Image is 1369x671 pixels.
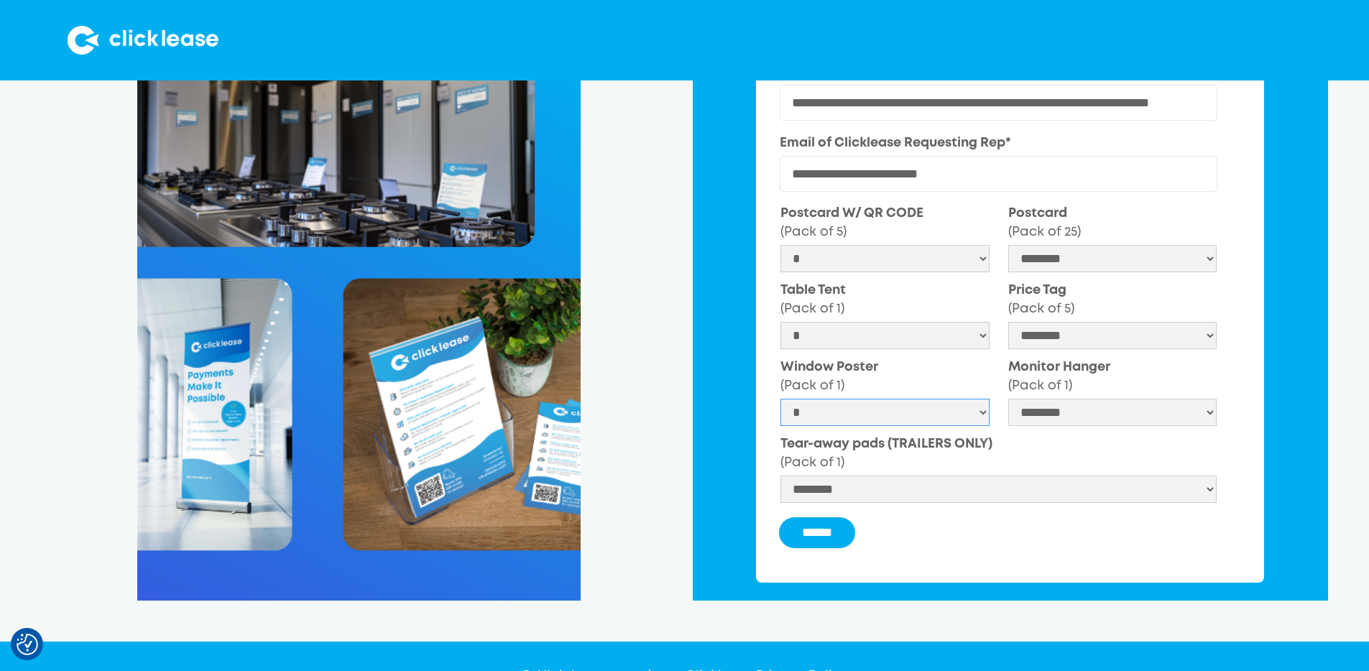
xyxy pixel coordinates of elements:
label: Table Tent [780,281,990,318]
label: Price Tag [1008,281,1217,318]
label: Email of Clicklease Requesting Rep* [780,134,1217,152]
label: Tear-away pads (TRAILERS ONLY) [780,435,1217,472]
span: (Pack of 1) [780,457,844,468]
label: Postcard [1008,204,1217,241]
span: (Pack of 25) [1008,226,1081,238]
span: (Pack of 1) [780,303,844,315]
span: (Pack of 1) [1008,380,1072,392]
span: (Pack of 5) [1008,303,1074,315]
label: Monitor Hanger [1008,358,1217,395]
span: (Pack of 1) [780,380,844,392]
img: Revisit consent button [17,634,38,655]
img: Clicklease logo [68,26,218,55]
label: Postcard W/ QR CODE [780,204,990,241]
label: Window Poster [780,358,990,395]
span: (Pack of 5) [780,226,847,238]
button: Consent Preferences [17,634,38,655]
